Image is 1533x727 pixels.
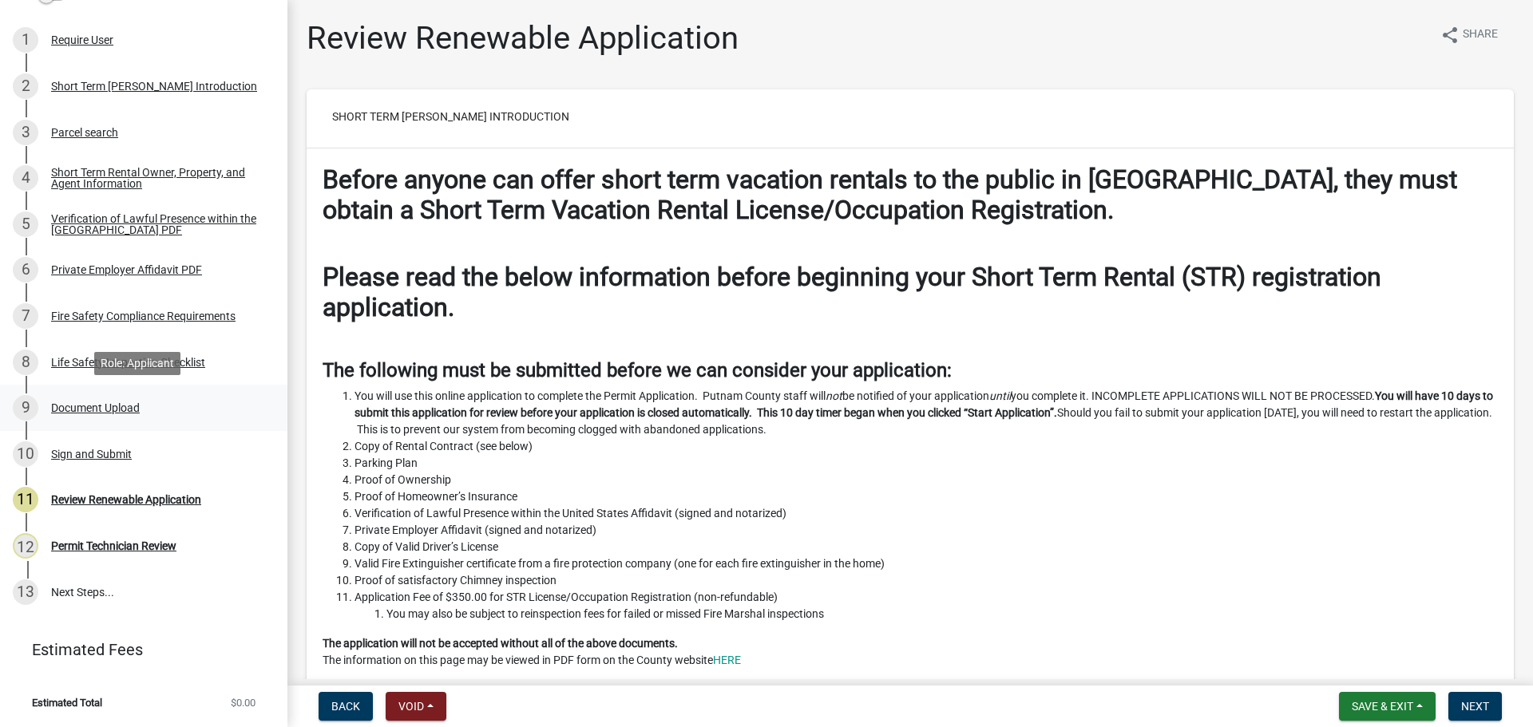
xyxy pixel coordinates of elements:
div: 9 [13,395,38,421]
button: Next [1448,692,1502,721]
li: Copy of Rental Contract (see below) [355,438,1498,455]
button: Back [319,692,373,721]
span: Estimated Total [32,697,102,708]
div: 2 [13,73,38,99]
li: Proof of Ownership [355,472,1498,488]
li: Private Employer Affidavit (signed and notarized) [355,522,1498,539]
div: Fire Safety Compliance Requirements [51,310,236,322]
div: Document Upload [51,402,140,413]
div: Verification of Lawful Presence within the [GEOGRAPHIC_DATA] PDF [51,213,262,235]
div: 4 [13,165,38,191]
li: Proof of satisfactory Chimney inspection [355,572,1498,589]
i: not [826,389,842,402]
div: 6 [13,257,38,283]
p: The information on this page may be viewed in PDF form on the County website [323,635,1498,669]
span: Share [1463,26,1498,45]
li: You will use this online application to complete the Permit Application. Putnam County staff will... [355,388,1498,438]
div: Private Employer Affidavit PDF [51,264,202,275]
div: Sign and Submit [51,448,132,460]
strong: The application will not be accepted without all of the above documents. [323,637,678,650]
button: Short Term [PERSON_NAME] Introduction [319,102,582,131]
h1: Review Renewable Application [307,19,739,57]
div: 8 [13,350,38,375]
li: Valid Fire Extinguisher certificate from a fire protection company (one for each fire extinguishe... [355,555,1498,572]
div: Permit Technician Review [51,540,176,551]
div: Life Safety Inspection Checklist [51,357,205,368]
strong: The following must be submitted before we can consider your application: [323,359,952,381]
a: Estimated Fees [13,634,262,666]
div: Role: Applicant [94,352,180,375]
div: 7 [13,303,38,329]
i: until [989,389,1011,402]
div: 5 [13,211,38,237]
span: $0.00 [231,697,255,708]
div: Review Renewable Application [51,494,201,505]
span: Back [331,700,360,713]
span: Void [398,700,424,713]
button: shareShare [1428,19,1511,50]
li: Parking Plan [355,455,1498,472]
strong: Please read the below information before beginning your Short Term Rental (STR) registration appl... [323,262,1381,322]
div: 10 [13,441,38,467]
div: Require User [51,34,113,45]
li: Copy of Valid Driver’s License [355,539,1498,555]
button: Save & Exit [1339,692,1436,721]
div: 11 [13,487,38,512]
span: Save & Exit [1352,700,1413,713]
div: 12 [13,533,38,559]
div: 1 [13,27,38,53]
div: Short Term Rental Owner, Property, and Agent Information [51,167,262,189]
li: Verification of Lawful Presence within the United States Affidavit (signed and notarized) [355,505,1498,522]
span: Next [1461,700,1489,713]
li: Application Fee of $350.00 for STR License/Occupation Registration (non-refundable) [355,589,1498,622]
li: Proof of Homeowner’s Insurance [355,488,1498,505]
strong: Before anyone can offer short term vacation rentals to the public in [GEOGRAPHIC_DATA], they must... [323,164,1457,225]
button: Void [386,692,446,721]
i: share [1440,26,1460,45]
div: 3 [13,120,38,145]
a: HERE [713,654,741,666]
div: 13 [13,579,38,605]
li: You may also be subject to reinspection fees for failed or missed Fire Marshal inspections [386,606,1498,622]
div: Parcel search [51,127,118,138]
div: Short Term [PERSON_NAME] Introduction [51,81,257,92]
